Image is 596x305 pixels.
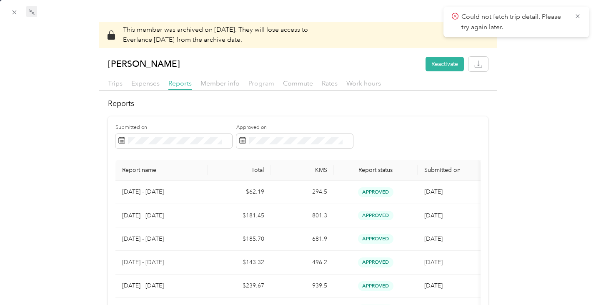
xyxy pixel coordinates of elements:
[424,282,443,289] span: [DATE]
[358,211,393,220] span: approved
[549,258,596,305] iframe: Everlance-gr Chat Button Frame
[108,79,123,87] span: Trips
[271,181,334,204] td: 294.5
[271,251,334,274] td: 496.2
[341,166,411,174] span: Report status
[208,275,270,298] td: $239.67
[122,258,201,267] p: [DATE] - [DATE]
[208,227,270,251] td: $185.70
[122,187,201,197] p: [DATE] - [DATE]
[278,166,327,174] div: KMS
[424,259,443,266] span: [DATE]
[108,57,180,71] p: [PERSON_NAME]
[122,234,201,244] p: [DATE] - [DATE]
[248,79,274,87] span: Program
[358,281,393,291] span: approved
[123,25,308,45] p: This member was archived on [DATE] .
[271,275,334,298] td: 939.5
[123,25,308,44] span: They will lose access to Everlance [DATE] from the archive date.
[168,79,192,87] span: Reports
[424,188,443,195] span: [DATE]
[108,98,488,109] h2: Reports
[418,160,481,181] th: Submitted on
[208,251,270,274] td: $143.32
[131,79,160,87] span: Expenses
[322,79,338,87] span: Rates
[271,227,334,251] td: 681.9
[426,57,464,71] button: Reactivate
[208,204,270,227] td: $181.45
[115,160,208,181] th: Report name
[208,181,270,204] td: $62.19
[346,79,381,87] span: Work hours
[236,124,353,131] label: Approved on
[424,212,443,219] span: [DATE]
[271,204,334,227] td: 801.3
[461,12,568,32] p: Could not fetch trip detail. Please try again later.
[283,79,313,87] span: Commute
[214,166,264,174] div: Total
[358,234,393,244] span: approved
[358,257,393,267] span: approved
[424,235,443,242] span: [DATE]
[358,187,393,197] span: approved
[200,79,240,87] span: Member info
[115,124,232,131] label: Submitted on
[122,211,201,220] p: [DATE] - [DATE]
[122,281,201,290] p: [DATE] - [DATE]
